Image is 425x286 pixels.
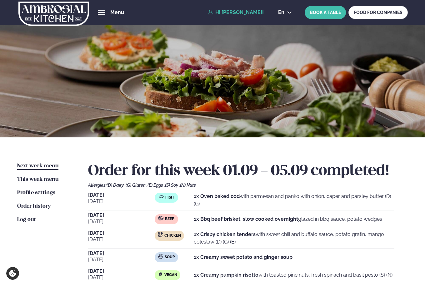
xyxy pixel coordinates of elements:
[194,271,392,279] p: with toasted pine nuts, fresh spinach and basil pesto (S) (N)
[164,273,177,278] span: Vegan
[278,10,284,15] span: en
[88,251,155,256] span: [DATE]
[107,183,126,188] span: (D) Dairy ,
[164,233,181,238] span: Chicken
[88,183,408,188] div: Allergies:
[17,189,55,197] a: Profile settings
[158,216,163,221] img: beef.svg
[194,216,298,222] strong: 1x Bbq beef brisket, slow cooked overnight
[17,162,58,170] a: Next week menu
[88,236,155,243] span: [DATE]
[165,183,180,188] span: (S) Soy ,
[88,162,408,180] h2: Order for this week 01.09 - 05.09 completed!
[18,1,89,27] img: logo
[165,217,174,222] span: Beef
[17,177,58,182] span: This week menu
[17,163,58,169] span: Next week menu
[17,204,51,209] span: Order history
[194,272,258,278] strong: 1x Creamy pumpkin risotto
[208,10,264,15] a: Hi [PERSON_NAME]!
[88,198,155,205] span: [DATE]
[88,269,155,274] span: [DATE]
[6,267,19,280] a: Cookie settings
[273,10,297,15] button: en
[17,217,36,222] span: Log out
[88,193,155,198] span: [DATE]
[158,272,163,277] img: Vegan.svg
[88,274,155,281] span: [DATE]
[305,6,346,19] button: BOOK A TABLE
[348,6,408,19] a: FOOD FOR COMPANIES
[165,255,175,260] span: Soup
[17,190,55,195] span: Profile settings
[194,193,395,208] p: with parmesan and panko with onion, caper and parsley butter (D) (G)
[17,216,36,224] a: Log out
[158,232,163,237] img: chicken.svg
[98,9,105,16] button: hamburger
[194,254,292,260] strong: 1x Creamy sweet potato and ginger soup
[165,195,174,200] span: Fish
[180,183,196,188] span: (N) Nuts
[126,183,147,188] span: (G) Gluten ,
[147,183,165,188] span: (E) Eggs ,
[194,231,395,246] p: with sweet chili and buffalo sauce, potato gratin, mango coleslaw (D) (G) (E)
[17,176,58,183] a: This week menu
[17,203,51,210] a: Order history
[194,193,240,199] strong: 1x Oven baked cod
[159,194,164,199] img: fish.svg
[158,254,163,259] img: soup.svg
[88,218,155,225] span: [DATE]
[88,213,155,218] span: [DATE]
[88,231,155,236] span: [DATE]
[88,256,155,264] span: [DATE]
[194,231,256,237] strong: 1x Crispy chicken tenders
[194,215,382,223] p: glazed in bbq sauce, potato wedges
